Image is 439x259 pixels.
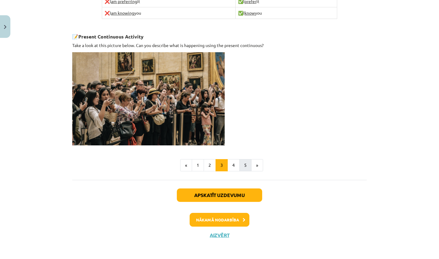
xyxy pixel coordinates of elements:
button: Aizvērt [208,232,231,238]
button: 2 [204,159,216,171]
button: » [251,159,263,171]
p: Take a look at this picture below. Can you describe what is happening using the present continuous? [72,42,367,49]
u: am knowing [111,10,134,16]
span: ❌ [105,10,110,16]
strong: Present Continuous Activity [78,33,144,40]
button: Nākamā nodarbība [190,213,249,227]
td: I you [102,7,236,19]
span: ✅ [238,10,243,16]
button: Apskatīt uzdevumu [177,188,262,202]
u: know [244,10,255,16]
img: icon-close-lesson-0947bae3869378f0d4975bcd49f059093ad1ed9edebbc8119c70593378902aed.svg [4,25,6,29]
button: 5 [239,159,252,171]
button: « [180,159,192,171]
button: 1 [192,159,204,171]
h3: 📝 [72,29,367,40]
nav: Page navigation example [72,159,367,171]
button: 4 [227,159,240,171]
td: I you [236,7,337,19]
button: 3 [216,159,228,171]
